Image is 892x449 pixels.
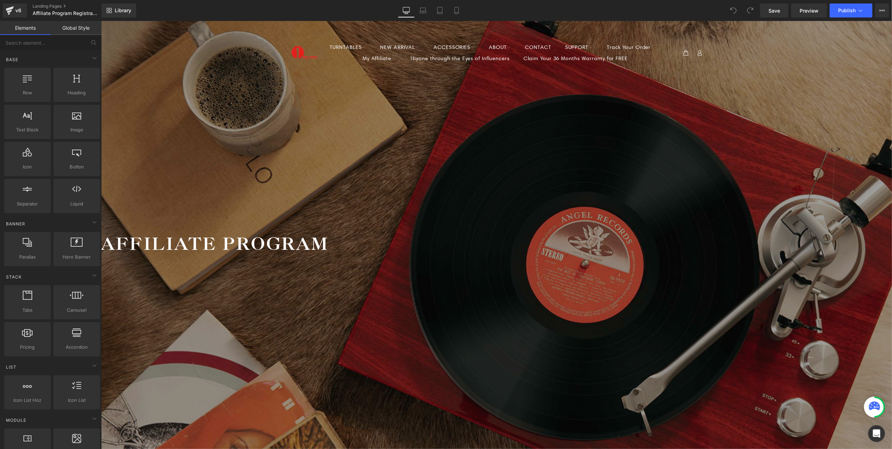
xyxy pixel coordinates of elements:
[457,21,499,32] a: SUPPORT
[6,163,49,171] span: Icon
[5,417,27,423] span: Module
[56,163,98,171] span: Button
[875,3,889,17] button: More
[431,3,448,17] a: Tablet
[726,3,740,17] button: Undo
[56,343,98,351] span: Accordion
[6,306,49,314] span: Tabs
[101,3,136,17] a: New Library
[325,21,381,32] a: ACCESSORIES
[33,10,99,16] span: Affiliate Program Registration
[424,23,450,29] span: CONTACT
[422,35,527,41] span: Claim Your 36 Months Warranty for FREE
[499,21,556,32] a: Track Your Order
[6,343,49,351] span: Pricing
[56,200,98,208] span: Liquid
[506,23,549,29] span: Track Your Order
[225,21,272,32] a: TURNTABLES
[56,397,98,404] span: Icon List
[5,220,26,227] span: Banner
[388,23,410,29] span: ABOUT
[838,8,856,13] span: Publish
[381,21,417,32] a: ABOUT
[415,3,431,17] a: Laptop
[868,425,885,442] div: Open Intercom Messenger
[56,89,98,96] span: Heading
[6,89,49,96] span: Row
[56,126,98,133] span: Image
[33,3,112,9] a: Landing Pages
[14,6,23,15] div: v6
[417,21,457,32] a: CONTACT
[415,32,527,43] a: Claim Your 36 Months Warranty for FREE
[56,306,98,314] span: Carousel
[830,3,872,17] button: Publish
[5,274,22,280] span: Stack
[115,7,131,14] span: Library
[254,32,302,43] a: My Affiliate
[279,23,318,29] span: NEW ARRIVAL
[56,253,98,261] span: Hero Banner
[229,23,265,29] span: TURNTABLES
[332,23,374,29] span: ACCESSORIES
[768,7,780,14] span: Save
[743,3,757,17] button: Redo
[5,364,17,370] span: List
[448,3,465,17] a: Mobile
[398,3,415,17] a: Desktop
[272,21,325,32] a: NEW ARRIVAL
[309,35,408,41] span: 1byone through the Eyes of Influencers
[302,32,415,43] a: 1byone through the Eyes of Influencers
[791,3,827,17] a: Preview
[464,23,492,29] span: SUPPORT
[3,3,27,17] a: v6
[6,397,49,404] span: Icon List Hoz
[261,35,295,41] span: My Affiliate
[800,7,819,14] span: Preview
[51,21,101,35] a: Global Style
[6,200,49,208] span: Separator
[6,126,49,133] span: Text Block
[6,253,49,261] span: Parallax
[5,56,19,63] span: Base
